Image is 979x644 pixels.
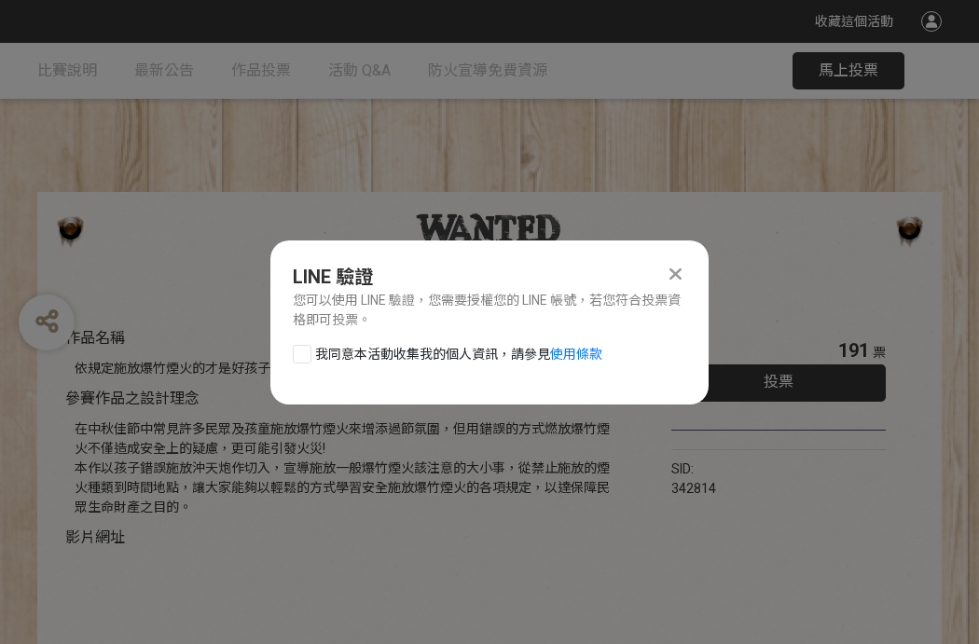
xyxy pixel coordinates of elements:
[723,459,816,478] iframe: Facebook Share
[65,390,200,407] span: 參賽作品之設計理念
[231,62,291,79] span: 作品投票
[550,347,602,362] a: 使用條款
[328,43,391,99] a: 活動 Q&A
[315,345,602,364] span: 我同意本活動收集我的個人資訊，請參見
[764,373,793,391] span: 投票
[293,263,686,291] div: LINE 驗證
[37,62,97,79] span: 比賽說明
[65,528,125,546] span: 影片網址
[671,461,716,496] span: SID: 342814
[328,62,391,79] span: 活動 Q&A
[37,43,97,99] a: 比賽說明
[134,43,194,99] a: 最新公告
[815,14,893,29] span: 收藏這個活動
[65,329,125,347] span: 作品名稱
[75,419,615,517] div: 在中秋佳節中常見許多民眾及孩童施放爆竹煙火來增添過節氛圍，但用錯誤的方式燃放爆竹煙火不僅造成安全上的疑慮，更可能引發火災! 本作以孩子錯誤施放沖天炮作切入，宣導施放一般爆竹煙火該注意的大小事，從...
[428,62,547,79] span: 防火宣導免費資源
[873,345,886,360] span: 票
[793,52,904,89] button: 馬上投票
[231,43,291,99] a: 作品投票
[838,339,869,362] span: 191
[293,291,686,330] div: 您可以使用 LINE 驗證，您需要授權您的 LINE 帳號，若您符合投票資格即可投票。
[134,62,194,79] span: 最新公告
[428,43,547,99] a: 防火宣導免費資源
[75,359,615,378] div: 依規定施放爆竹煙火的才是好孩子!
[819,62,878,79] span: 馬上投票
